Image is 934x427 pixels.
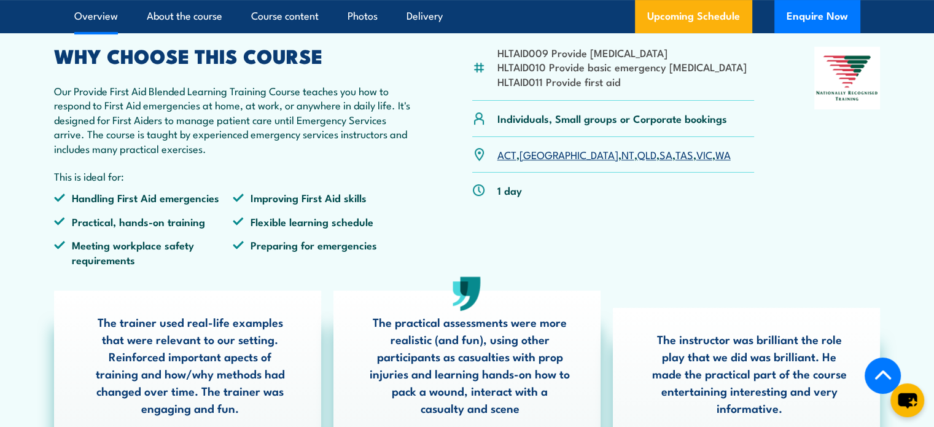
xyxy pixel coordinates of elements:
a: NT [621,147,634,162]
a: ACT [497,147,516,162]
img: Nationally Recognised Training logo. [814,47,881,109]
p: Our Provide First Aid Blended Learning Training Course teaches you how to respond to First Aid em... [54,84,413,155]
p: , , , , , , , [497,147,731,162]
h2: WHY CHOOSE THIS COURSE [54,47,413,64]
li: HLTAID011 Provide first aid [497,74,747,88]
li: HLTAID009 Provide [MEDICAL_DATA] [497,45,747,60]
li: Meeting workplace safety requirements [54,238,233,267]
li: Preparing for emergencies [233,238,412,267]
li: HLTAID010 Provide basic emergency [MEDICAL_DATA] [497,60,747,74]
a: [GEOGRAPHIC_DATA] [520,147,618,162]
a: VIC [696,147,712,162]
a: WA [715,147,731,162]
a: TAS [675,147,693,162]
li: Flexible learning schedule [233,214,412,229]
a: SA [660,147,672,162]
button: chat-button [890,383,924,417]
p: This is ideal for: [54,169,413,183]
a: QLD [637,147,656,162]
li: Handling First Aid emergencies [54,190,233,205]
li: Practical, hands-on training [54,214,233,229]
p: The practical assessments were more realistic (and fun), using other participants as casualties w... [370,313,570,417]
p: The trainer used real-life examples that were relevant to our setting. Reinforced important apect... [90,313,290,417]
p: The instructor was brilliant the role play that we did was brilliant. He made the practical part ... [649,331,849,417]
li: Improving First Aid skills [233,190,412,205]
p: Individuals, Small groups or Corporate bookings [497,111,727,125]
p: 1 day [497,183,522,197]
